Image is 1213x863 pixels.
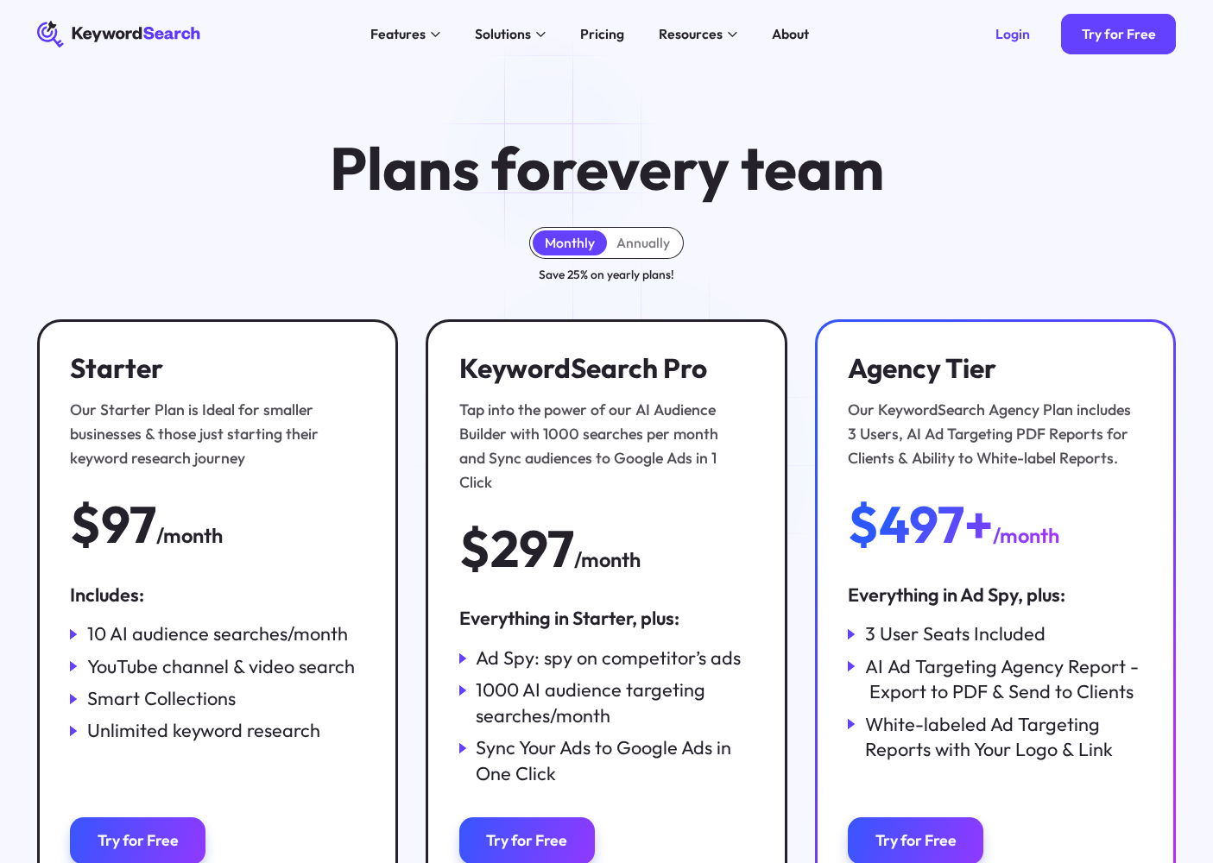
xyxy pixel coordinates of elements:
[70,352,357,385] h3: Starter
[459,398,746,494] div: Tap into the power of our AI Audience Builder with 1000 searches per month and Sync audiences to ...
[370,24,426,45] div: Features
[848,583,1143,608] div: Everything in Ad Spy, plus:
[1082,26,1156,43] div: Try for Free
[476,646,741,671] div: Ad Spy: spy on competitor’s ads
[1061,14,1176,54] a: Try for Free
[70,398,357,469] div: Our Starter Plan is Ideal for smaller businesses & those just starting their keyword research jou...
[848,398,1134,469] div: Our KeywordSearch Agency Plan includes 3 Users, AI Ad Targeting PDF Reports for Clients & Ability...
[459,606,755,632] div: Everything in Starter, plus:
[87,686,236,712] div: Smart Collections
[459,352,746,385] h3: KeywordSearch Pro
[574,544,641,576] div: /month
[659,24,723,45] div: Resources
[993,520,1059,551] div: /month
[87,718,320,744] div: Unlimited keyword research
[70,497,156,551] div: $97
[330,136,884,199] h1: Plans for
[865,654,1143,705] div: AI Ad Targeting Agency Report - Export to PDF & Send to Clients
[539,266,674,285] div: Save 25% on yearly plans!
[475,24,531,45] div: Solutions
[87,621,348,647] div: 10 AI audience searches/month
[875,831,957,850] div: Try for Free
[476,735,754,786] div: Sync Your Ads to Google Ads in One Click
[576,130,884,205] span: every team
[848,497,993,551] div: $497+
[848,352,1134,385] h3: Agency Tier
[761,21,819,48] a: About
[87,654,355,680] div: YouTube channel & video search
[571,21,635,48] a: Pricing
[70,583,365,608] div: Includes:
[865,621,1046,647] div: 3 User Seats Included
[616,235,670,252] div: Annually
[580,24,624,45] div: Pricing
[476,677,754,728] div: 1000 AI audience targeting searches/month
[865,712,1143,763] div: White-labeled Ad Targeting Reports with Your Logo & Link
[976,14,1051,54] a: Login
[995,26,1030,43] div: Login
[98,831,179,850] div: Try for Free
[459,521,574,576] div: $297
[486,831,567,850] div: Try for Free
[772,24,809,45] div: About
[545,235,595,252] div: Monthly
[156,520,223,551] div: /month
